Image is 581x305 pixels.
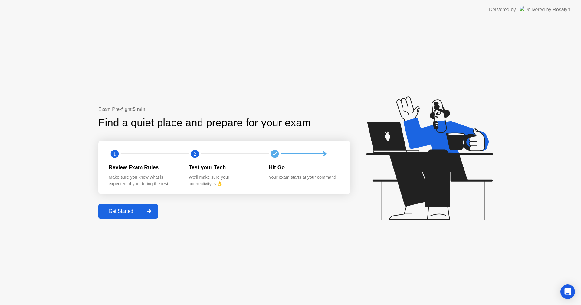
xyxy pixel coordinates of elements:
img: Delivered by Rosalyn [520,6,570,13]
div: We’ll make sure your connectivity is 👌 [189,174,259,187]
div: Your exam starts at your command [269,174,339,181]
b: 5 min [133,107,146,112]
text: 2 [194,151,196,157]
div: Hit Go [269,164,339,171]
div: Review Exam Rules [109,164,179,171]
div: Make sure you know what is expected of you during the test. [109,174,179,187]
div: Exam Pre-flight: [98,106,350,113]
div: Find a quiet place and prepare for your exam [98,115,312,131]
div: Open Intercom Messenger [560,284,575,299]
text: 1 [113,151,116,157]
div: Test your Tech [189,164,259,171]
button: Get Started [98,204,158,219]
div: Delivered by [489,6,516,13]
div: Get Started [100,209,142,214]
